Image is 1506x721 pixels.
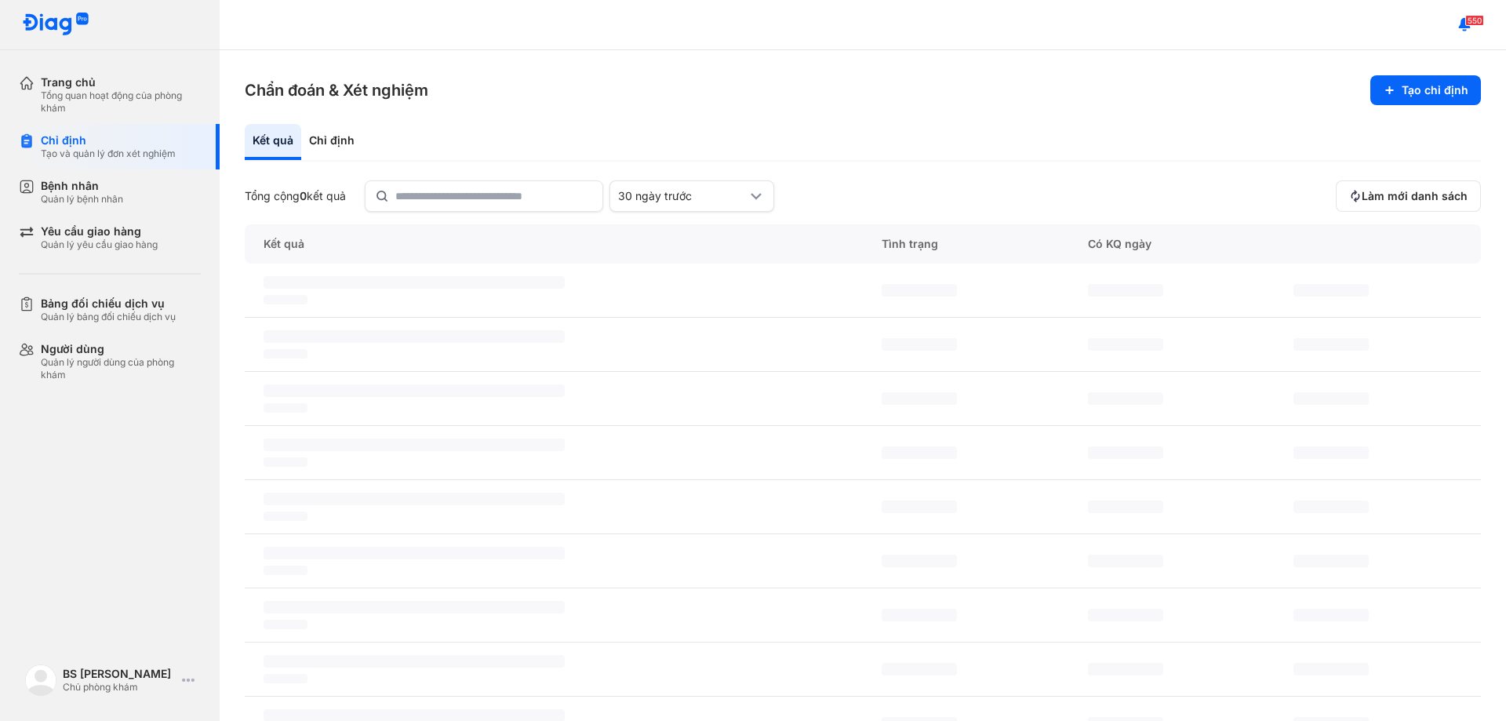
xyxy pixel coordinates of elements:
span: 550 [1465,15,1484,26]
span: ‌ [1088,392,1163,405]
span: ‌ [1293,392,1369,405]
div: Quản lý yêu cầu giao hàng [41,239,158,251]
span: ‌ [264,439,565,451]
span: ‌ [264,295,307,304]
div: Kết quả [245,124,301,160]
span: ‌ [1088,338,1163,351]
span: ‌ [1088,609,1163,621]
span: ‌ [264,457,307,467]
span: ‌ [264,620,307,629]
span: ‌ [1293,663,1369,675]
div: Tình trạng [863,224,1069,264]
span: ‌ [264,601,565,614]
div: BS [PERSON_NAME] [63,667,176,681]
span: ‌ [264,403,307,413]
div: Chủ phòng khám [63,681,176,694]
div: Quản lý người dùng của phòng khám [41,356,201,381]
span: ‌ [264,330,565,343]
span: ‌ [264,547,565,559]
span: ‌ [1088,555,1163,567]
span: ‌ [264,384,565,397]
div: Người dùng [41,342,201,356]
div: Bảng đối chiếu dịch vụ [41,297,176,311]
span: ‌ [264,655,565,668]
div: Chỉ định [41,133,176,147]
span: Làm mới danh sách [1362,189,1468,203]
span: ‌ [882,392,957,405]
div: Chỉ định [301,124,362,160]
button: Tạo chỉ định [1370,75,1481,105]
span: ‌ [1088,663,1163,675]
span: ‌ [1293,501,1369,513]
div: Có KQ ngày [1069,224,1275,264]
span: ‌ [1293,446,1369,459]
div: Tổng quan hoạt động của phòng khám [41,89,201,115]
span: ‌ [264,512,307,521]
span: ‌ [1293,338,1369,351]
button: Làm mới danh sách [1336,180,1481,212]
div: Quản lý bệnh nhân [41,193,123,206]
span: 0 [300,189,307,202]
div: Quản lý bảng đối chiếu dịch vụ [41,311,176,323]
div: Tổng cộng kết quả [245,189,346,203]
span: ‌ [264,674,307,683]
span: ‌ [264,566,307,575]
div: Trang chủ [41,75,201,89]
div: 30 ngày trước [618,189,747,203]
span: ‌ [1293,609,1369,621]
span: ‌ [1293,284,1369,297]
span: ‌ [882,663,957,675]
span: ‌ [882,284,957,297]
img: logo [22,13,89,37]
div: Kết quả [245,224,863,264]
img: logo [25,665,56,696]
h3: Chẩn đoán & Xét nghiệm [245,79,428,101]
span: ‌ [1088,501,1163,513]
span: ‌ [264,349,307,359]
span: ‌ [264,493,565,505]
div: Bệnh nhân [41,179,123,193]
span: ‌ [882,555,957,567]
span: ‌ [882,609,957,621]
span: ‌ [1088,284,1163,297]
span: ‌ [1293,555,1369,567]
span: ‌ [882,338,957,351]
span: ‌ [882,446,957,459]
div: Yêu cầu giao hàng [41,224,158,239]
span: ‌ [264,276,565,289]
span: ‌ [1088,446,1163,459]
span: ‌ [882,501,957,513]
div: Tạo và quản lý đơn xét nghiệm [41,147,176,160]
